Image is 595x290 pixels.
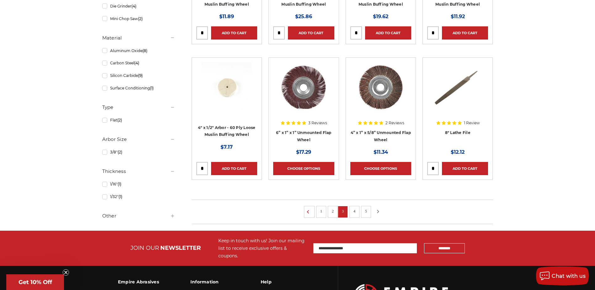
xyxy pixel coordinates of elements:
div: Keep in touch with us! Join our mailing list to receive exclusive offers & coupons. [218,237,307,260]
img: 4" x 1/2" Arbor - 60 Ply Loose Muslin Buffing Wheel [202,62,252,112]
span: (4) [134,61,139,65]
span: NEWSLETTER [160,244,201,251]
span: (9) [138,73,143,78]
span: (2) [117,118,122,122]
a: Die Grinder [102,1,175,12]
h3: Help [261,275,303,288]
span: 3 Reviews [308,121,327,125]
button: Close teaser [63,269,69,276]
a: 6" x 1" x 1" unmounted flap wheel [273,62,334,123]
img: 6" x 1" x 1" unmounted flap wheel [279,62,329,112]
button: Chat with us [536,266,589,285]
a: 3 [340,208,346,215]
h5: Thickness [102,168,175,175]
a: 4" x 1/2" Arbor - 60 Ply Loose Muslin Buffing Wheel [198,125,256,137]
h5: Material [102,34,175,42]
span: $19.62 [373,13,388,19]
span: Chat with us [552,273,586,279]
h5: Other [102,212,175,220]
h5: Arbor Size [102,136,175,143]
a: Aluminum Oxide [102,45,175,56]
span: $25.86 [295,13,312,19]
span: $11.34 [374,149,388,155]
a: 5 [363,208,369,215]
h5: Type [102,104,175,111]
h3: Empire Abrasives [118,275,159,288]
a: Choose Options [273,162,334,175]
span: JOIN OUR [130,244,159,251]
a: 4 [351,208,358,215]
span: (4) [131,4,136,8]
a: Add to Cart [442,162,488,175]
a: 4” x 1” x 5/8” Unmounted Flap Wheel [351,130,411,142]
a: Carbon Steel [102,57,175,68]
span: (1) [118,182,121,186]
span: $17.29 [296,149,311,155]
a: Choose Options [350,162,411,175]
span: (2) [118,150,122,154]
a: 4" x 1" x 5/8" aluminum oxide unmounted flap wheel [350,62,411,123]
a: Flat [102,115,175,126]
span: $11.92 [451,13,465,19]
span: 1 Review [464,121,480,125]
a: Add to Cart [211,162,257,175]
span: (1) [150,86,154,90]
span: 2 Reviews [385,121,404,125]
a: Add to Cart [288,26,334,40]
a: Add to Cart [211,26,257,40]
a: 2 [330,208,336,215]
div: Get 10% OffClose teaser [6,274,64,290]
span: $7.17 [220,144,233,150]
span: Get 10% Off [19,279,52,286]
a: 1/16" [102,179,175,190]
a: Add to Cart [365,26,411,40]
a: Silicon Carbide [102,70,175,81]
a: 4" x 1/2" Arbor - 60 Ply Loose Muslin Buffing Wheel [196,62,257,123]
span: (1) [119,194,122,199]
a: 1 [318,208,324,215]
a: Add to Cart [442,26,488,40]
img: 4" x 1" x 5/8" aluminum oxide unmounted flap wheel [356,62,406,112]
span: (8) [142,48,147,53]
a: 8 Inch Lathe File, Single Cut [427,62,488,123]
a: 8" Lathe File [445,130,470,135]
a: Mini Chop Saw [102,13,175,24]
a: Surface Conditioning [102,83,175,94]
a: 3/8" [102,147,175,158]
span: (2) [138,16,143,21]
a: 6” x 1” x 1” Unmounted Flap Wheel [276,130,332,142]
h3: Information [190,275,229,288]
span: $11.89 [219,13,234,19]
a: 1/32" [102,191,175,202]
span: $12.12 [451,149,465,155]
img: 8 Inch Lathe File, Single Cut [433,62,483,112]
